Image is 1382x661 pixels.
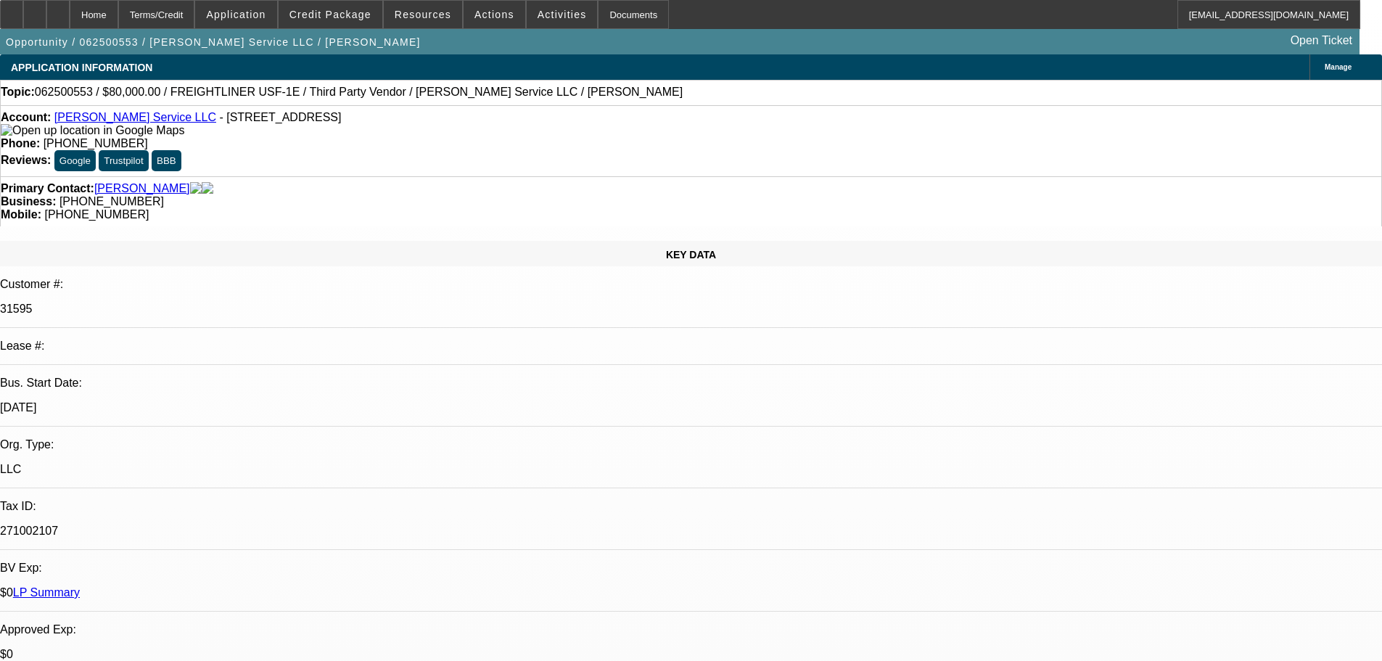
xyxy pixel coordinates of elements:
span: APPLICATION INFORMATION [11,62,152,73]
button: Resources [384,1,462,28]
span: Opportunity / 062500553 / [PERSON_NAME] Service LLC / [PERSON_NAME] [6,36,421,48]
button: Trustpilot [99,150,148,171]
button: Activities [527,1,598,28]
span: KEY DATA [666,249,716,260]
strong: Business: [1,195,56,208]
span: - [STREET_ADDRESS] [219,111,341,123]
a: LP Summary [13,586,80,599]
span: Manage [1325,63,1352,71]
strong: Topic: [1,86,35,99]
button: Credit Package [279,1,382,28]
strong: Primary Contact: [1,182,94,195]
strong: Reviews: [1,154,51,166]
a: View Google Maps [1,124,184,136]
span: [PHONE_NUMBER] [59,195,164,208]
a: [PERSON_NAME] Service LLC [54,111,216,123]
span: Activities [538,9,587,20]
button: BBB [152,150,181,171]
span: Resources [395,9,451,20]
span: 062500553 / $80,000.00 / FREIGHTLINER USF-1E / Third Party Vendor / [PERSON_NAME] Service LLC / [... [35,86,683,99]
a: Open Ticket [1285,28,1358,53]
span: Credit Package [289,9,371,20]
a: [PERSON_NAME] [94,182,190,195]
img: facebook-icon.png [190,182,202,195]
img: linkedin-icon.png [202,182,213,195]
strong: Phone: [1,137,40,149]
img: Open up location in Google Maps [1,124,184,137]
strong: Mobile: [1,208,41,221]
span: Application [206,9,266,20]
span: [PHONE_NUMBER] [44,137,148,149]
span: [PHONE_NUMBER] [44,208,149,221]
button: Google [54,150,96,171]
button: Actions [464,1,525,28]
span: Actions [474,9,514,20]
button: Application [195,1,276,28]
strong: Account: [1,111,51,123]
